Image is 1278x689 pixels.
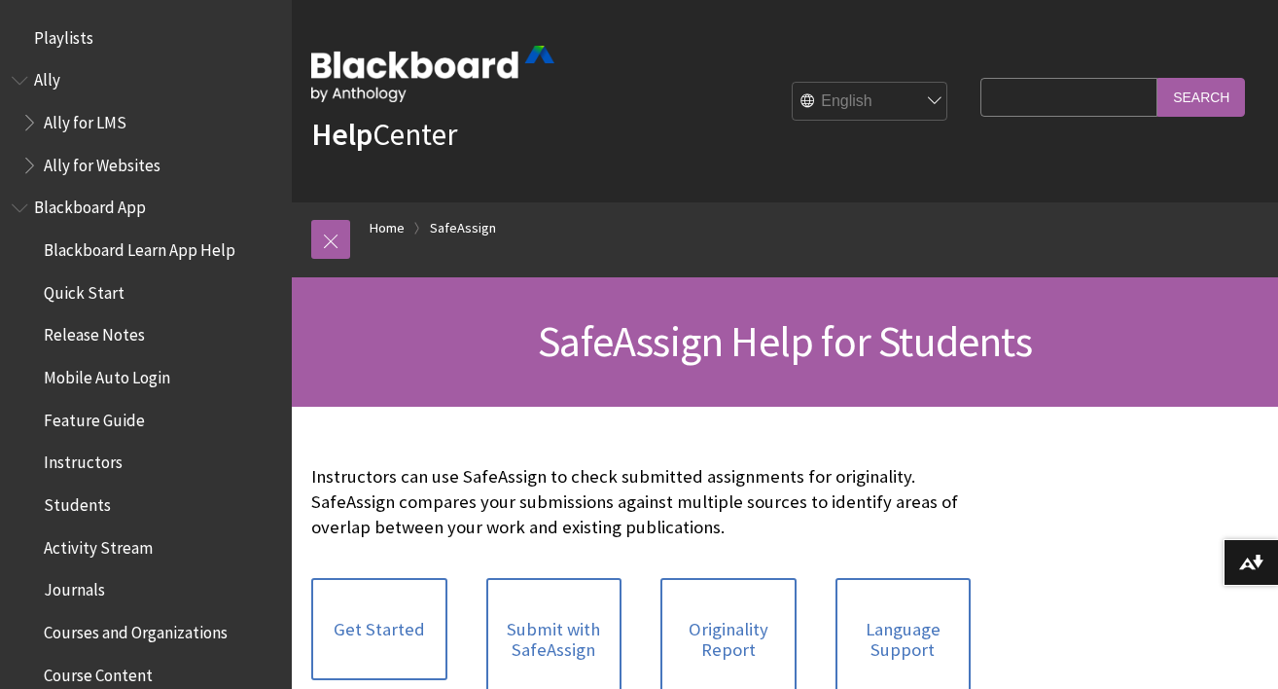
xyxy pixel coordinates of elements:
[44,531,153,558] span: Activity Stream
[12,21,280,54] nav: Book outline for Playlists
[370,216,405,240] a: Home
[44,106,126,132] span: Ally for LMS
[44,659,153,685] span: Course Content
[430,216,496,240] a: SafeAssign
[44,574,105,600] span: Journals
[44,149,160,175] span: Ally for Websites
[311,464,971,541] p: Instructors can use SafeAssign to check submitted assignments for originality. SafeAssign compare...
[34,64,60,91] span: Ally
[44,489,111,515] span: Students
[34,192,146,218] span: Blackboard App
[44,234,235,260] span: Blackboard Learn App Help
[44,361,170,387] span: Mobile Auto Login
[44,447,123,473] span: Instructors
[311,578,447,681] a: Get Started
[1157,78,1245,116] input: Search
[793,83,948,122] select: Site Language Selector
[311,115,373,154] strong: Help
[538,314,1032,368] span: SafeAssign Help for Students
[44,319,145,345] span: Release Notes
[44,404,145,430] span: Feature Guide
[34,21,93,48] span: Playlists
[44,616,228,642] span: Courses and Organizations
[311,46,554,102] img: Blackboard by Anthology
[12,64,280,182] nav: Book outline for Anthology Ally Help
[44,276,124,303] span: Quick Start
[311,115,457,154] a: HelpCenter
